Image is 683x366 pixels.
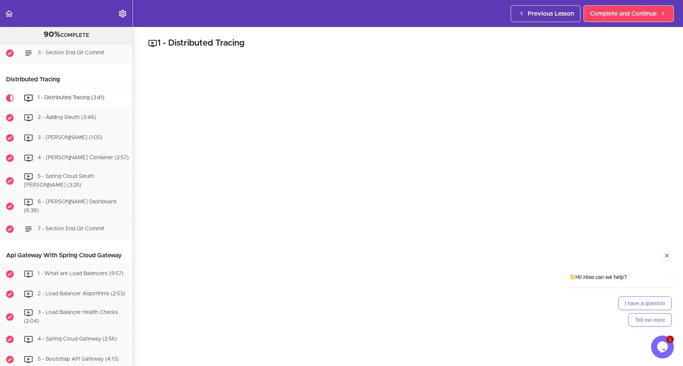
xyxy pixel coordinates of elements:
[651,336,675,358] iframe: chat widget
[38,135,103,141] span: 3 - [PERSON_NAME] (1:05)
[539,198,675,332] iframe: chat widget
[5,9,14,18] svg: Back to course curriculum
[38,95,104,101] span: 1 - Distributed Tracing (3:41)
[38,271,123,276] span: 1 - What are Load Balencers (9:57)
[24,310,118,324] span: 3 - Load Balancer Health Checks (2:04)
[24,174,94,188] span: 5 - Spring Cloud Sleuth [PERSON_NAME] (3:25)
[38,357,118,362] span: 5 - Bootstrap API Gateway (4:13)
[528,9,574,18] span: Previous Lesson
[590,9,657,18] span: Complete and Continue
[118,9,127,18] svg: Settings Menu
[584,5,674,22] a: Complete and Continue
[148,37,668,50] h2: 1 - Distributed Tracing
[38,337,117,342] span: 4 - Spring Cloud Gateway (2:56)
[38,51,104,56] span: 3 - Section End Git Commit
[9,30,123,40] div: COMPLETE
[38,226,104,231] span: 7 - Section End Git Commit
[44,31,60,38] span: 90%
[511,5,580,22] a: Previous Lesson
[24,199,116,213] span: 6 - [PERSON_NAME] Dashboard (6:38)
[148,61,668,354] iframe: Video Player
[38,115,96,120] span: 2 - Adding Sleuth (3:46)
[38,155,129,161] span: 4 - [PERSON_NAME] Container (2:57)
[38,291,125,296] span: 2 - Load Balancer Algorithms (2:53)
